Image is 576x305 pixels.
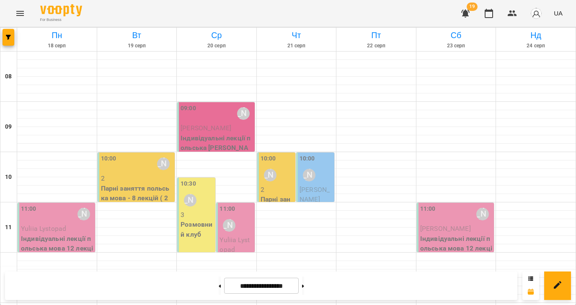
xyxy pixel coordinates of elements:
label: 10:00 [261,154,276,163]
h6: 22 серп [338,42,415,50]
p: Індивідуальні лекції польська мова 12 лекцій [PERSON_NAME] [420,234,493,264]
h6: 19 серп [98,42,176,50]
p: Індивідуальні лекції польська мова 12 лекцій [PERSON_NAME] [21,234,93,264]
label: 10:00 [101,154,116,163]
h6: Чт [258,29,335,42]
label: 09:00 [181,104,196,113]
h6: 21 серп [258,42,335,50]
h6: Ср [178,29,255,42]
span: 19 [467,3,478,11]
span: UA [554,9,563,18]
label: 11:00 [21,204,36,214]
h6: 09 [5,122,12,132]
div: Sofiia Aloshyna [264,169,276,181]
div: Sofiia Aloshyna [157,158,170,170]
label: 11:00 [220,204,235,214]
button: Menu [10,3,30,23]
h6: 08 [5,72,12,81]
label: 11:00 [420,204,436,214]
img: avatar_s.png [530,8,542,19]
label: 10:00 [300,154,315,163]
p: Індивідуальні лекції польська [PERSON_NAME] 8 занять [181,133,253,163]
p: 2 [101,173,173,184]
span: For Business [40,17,82,23]
span: [PERSON_NAME] [300,186,330,204]
p: Парні заняття польська мова - 8 лекцій ( 2 особи ) [261,194,294,244]
span: [PERSON_NAME] [420,225,471,233]
h6: 20 серп [178,42,255,50]
label: 10:30 [181,179,196,189]
span: Yuliia Lystopad [220,236,250,254]
div: Anna Litkovets [476,208,489,220]
h6: 11 [5,223,12,232]
div: Anna Litkovets [223,219,235,232]
h6: Пт [338,29,415,42]
img: Voopty Logo [40,4,82,16]
div: Valentyna Krytskaliuk [303,169,315,181]
h6: 23 серп [418,42,495,50]
div: Anna Litkovets [77,208,90,220]
h6: 24 серп [497,42,574,50]
button: UA [550,5,566,21]
p: Розмовний клуб [181,220,214,239]
span: [PERSON_NAME] [181,124,231,132]
h6: Пн [18,29,96,42]
span: Yuliia Lystopad [21,225,66,233]
h6: 10 [5,173,12,182]
h6: Нд [497,29,574,42]
h6: Вт [98,29,176,42]
div: Sofiia Aloshyna [184,194,196,207]
p: 3 [181,210,214,220]
div: Anna Litkovets [237,107,250,120]
p: Парні заняття польська мова - 8 лекцій ( 2 особи ) [101,184,173,213]
h6: 18 серп [18,42,96,50]
p: 2 [261,185,294,195]
h6: Сб [418,29,495,42]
